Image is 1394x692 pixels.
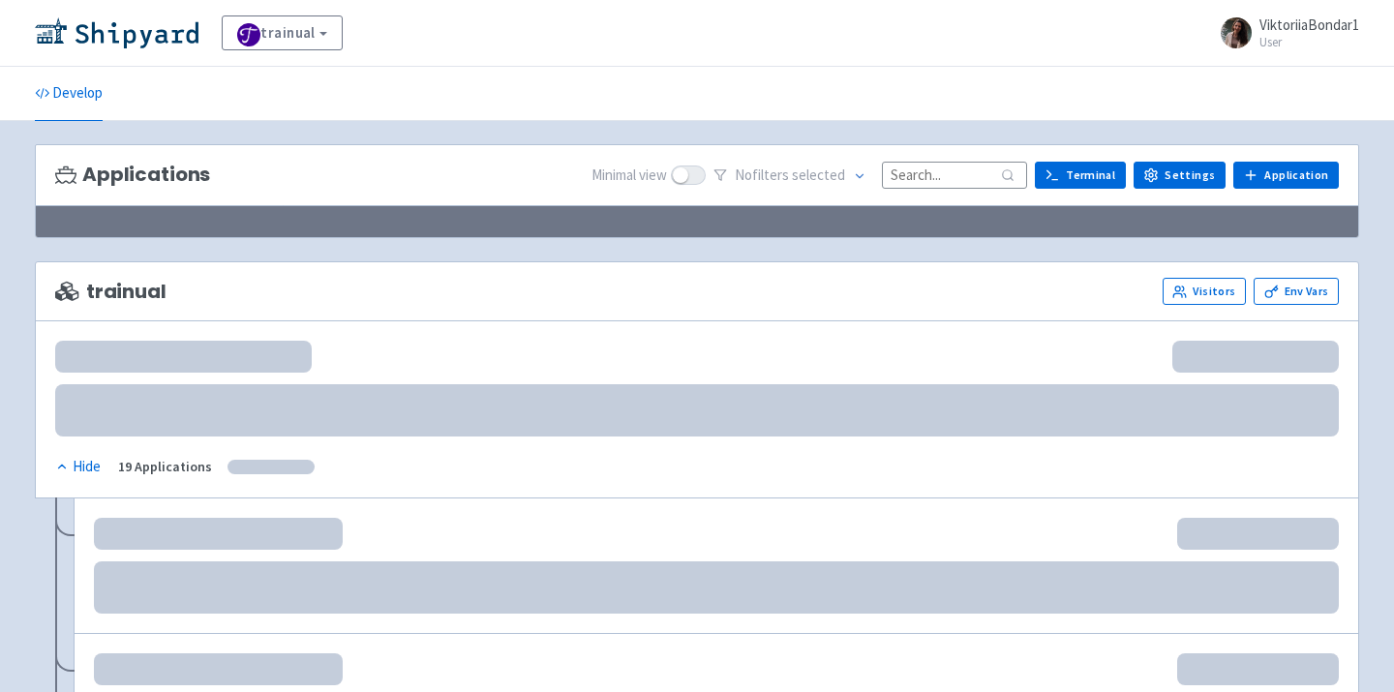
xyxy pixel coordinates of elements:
a: trainual [222,15,343,50]
a: Terminal [1035,162,1126,189]
a: Visitors [1163,278,1246,305]
small: User [1259,36,1359,48]
a: Develop [35,67,103,121]
a: Application [1233,162,1339,189]
span: No filter s [735,165,845,187]
div: Hide [55,456,101,478]
button: Hide [55,456,103,478]
div: 19 Applications [118,456,212,478]
span: Minimal view [591,165,667,187]
span: ViktoriiaBondar1 [1259,15,1359,34]
h3: Applications [55,164,210,186]
a: Env Vars [1254,278,1339,305]
span: selected [792,165,845,184]
input: Search... [882,162,1027,188]
span: trainual [55,281,167,303]
a: ViktoriiaBondar1 User [1209,17,1359,48]
img: Shipyard logo [35,17,198,48]
a: Settings [1134,162,1226,189]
